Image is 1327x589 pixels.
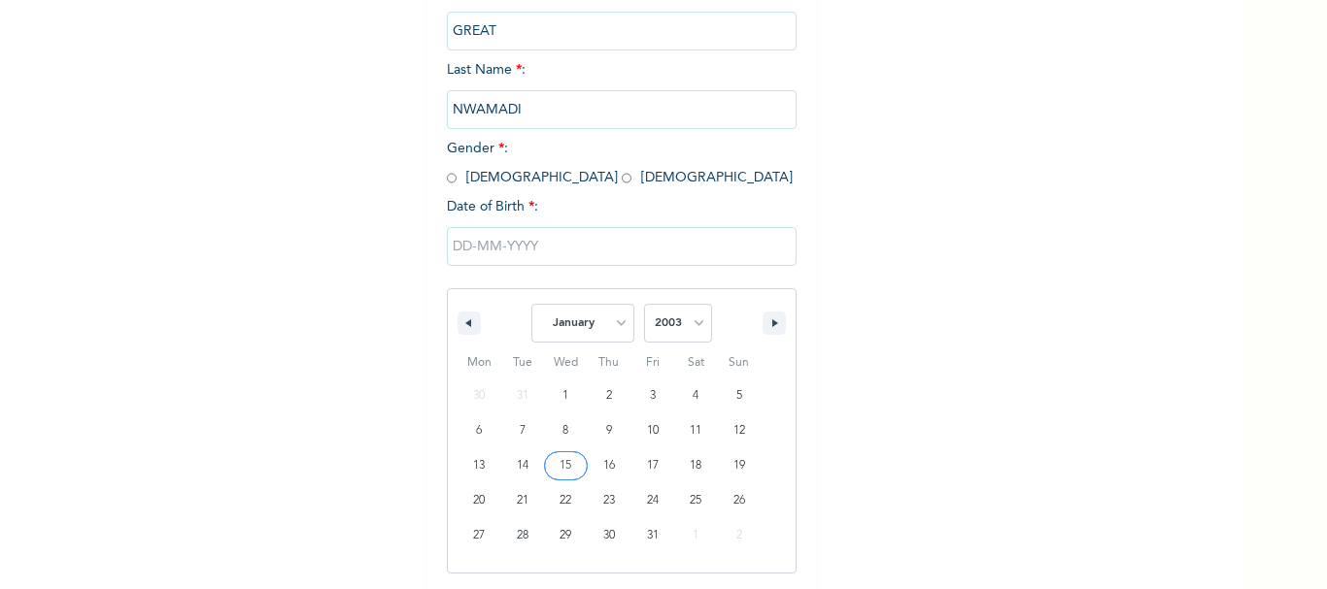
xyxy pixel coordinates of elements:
span: 22 [560,483,571,518]
span: Last Name : [447,63,797,116]
button: 30 [588,518,631,553]
span: 8 [562,413,568,448]
span: 31 [647,518,659,553]
span: 3 [650,378,656,413]
button: 6 [458,413,501,448]
button: 22 [544,483,588,518]
span: 19 [733,448,745,483]
span: 13 [473,448,485,483]
span: Fri [630,347,674,378]
span: 27 [473,518,485,553]
button: 28 [501,518,545,553]
span: 25 [690,483,701,518]
button: 26 [717,483,761,518]
button: 29 [544,518,588,553]
span: Tue [501,347,545,378]
span: 28 [517,518,528,553]
span: 18 [690,448,701,483]
span: Wed [544,347,588,378]
span: 24 [647,483,659,518]
button: 27 [458,518,501,553]
button: 14 [501,448,545,483]
button: 10 [630,413,674,448]
button: 16 [588,448,631,483]
button: 21 [501,483,545,518]
span: Sat [674,347,718,378]
span: 7 [520,413,526,448]
button: 31 [630,518,674,553]
input: DD-MM-YYYY [447,227,797,266]
button: 3 [630,378,674,413]
span: 23 [603,483,615,518]
span: 2 [606,378,612,413]
button: 25 [674,483,718,518]
button: 9 [588,413,631,448]
span: 26 [733,483,745,518]
span: 20 [473,483,485,518]
button: 13 [458,448,501,483]
input: Enter your last name [447,90,797,129]
span: 30 [603,518,615,553]
span: 10 [647,413,659,448]
span: Date of Birth : [447,197,538,217]
span: 12 [733,413,745,448]
span: 14 [517,448,528,483]
span: Mon [458,347,501,378]
span: 4 [693,378,698,413]
span: Gender : [DEMOGRAPHIC_DATA] [DEMOGRAPHIC_DATA] [447,142,793,184]
span: 15 [560,448,571,483]
button: 12 [717,413,761,448]
button: 20 [458,483,501,518]
span: 11 [690,413,701,448]
button: 7 [501,413,545,448]
span: 17 [647,448,659,483]
span: 6 [476,413,482,448]
input: Enter your first name [447,12,797,50]
button: 2 [588,378,631,413]
button: 15 [544,448,588,483]
button: 1 [544,378,588,413]
button: 18 [674,448,718,483]
span: 1 [562,378,568,413]
button: 4 [674,378,718,413]
span: 21 [517,483,528,518]
span: 9 [606,413,612,448]
span: Sun [717,347,761,378]
button: 8 [544,413,588,448]
button: 19 [717,448,761,483]
button: 17 [630,448,674,483]
button: 24 [630,483,674,518]
button: 11 [674,413,718,448]
button: 23 [588,483,631,518]
span: Thu [588,347,631,378]
span: 29 [560,518,571,553]
span: 5 [736,378,742,413]
span: 16 [603,448,615,483]
button: 5 [717,378,761,413]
